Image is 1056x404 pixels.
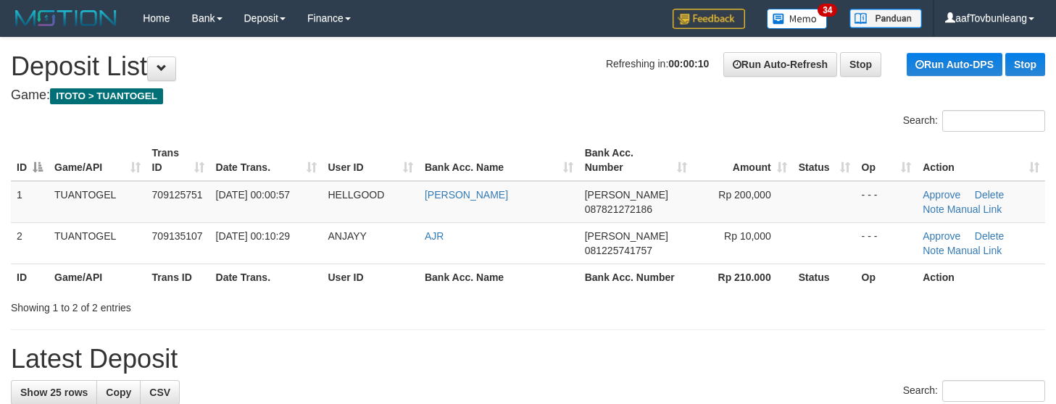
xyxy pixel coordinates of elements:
[947,245,1002,256] a: Manual Link
[856,264,918,290] th: Op
[723,52,837,77] a: Run Auto-Refresh
[49,181,146,223] td: TUANTOGEL
[1005,53,1045,76] a: Stop
[323,140,419,181] th: User ID: activate to sort column ascending
[11,181,49,223] td: 1
[693,264,792,290] th: Rp 210.000
[585,245,652,256] span: Copy 081225741757 to clipboard
[917,140,1045,181] th: Action: activate to sort column ascending
[49,222,146,264] td: TUANTOGEL
[923,230,960,242] a: Approve
[49,140,146,181] th: Game/API: activate to sort column ascending
[20,387,88,398] span: Show 25 rows
[11,88,1045,103] h4: Game:
[903,110,1045,132] label: Search:
[419,264,579,290] th: Bank Acc. Name
[693,140,792,181] th: Amount: activate to sort column ascending
[975,230,1004,242] a: Delete
[585,189,668,201] span: [PERSON_NAME]
[585,230,668,242] span: [PERSON_NAME]
[328,230,367,242] span: ANJAYY
[668,58,709,70] strong: 00:00:10
[11,264,49,290] th: ID
[152,230,203,242] span: 709135107
[152,189,203,201] span: 709125751
[818,4,837,17] span: 34
[579,140,694,181] th: Bank Acc. Number: activate to sort column ascending
[216,230,290,242] span: [DATE] 00:10:29
[419,140,579,181] th: Bank Acc. Name: activate to sort column ascending
[146,264,210,290] th: Trans ID
[210,140,323,181] th: Date Trans.: activate to sort column ascending
[328,189,385,201] span: HELLGOOD
[942,380,1045,402] input: Search:
[11,295,429,315] div: Showing 1 to 2 of 2 entries
[917,264,1045,290] th: Action
[975,189,1004,201] a: Delete
[718,189,770,201] span: Rp 200,000
[50,88,163,104] span: ITOTO > TUANTOGEL
[673,9,745,29] img: Feedback.jpg
[856,140,918,181] th: Op: activate to sort column ascending
[146,140,210,181] th: Trans ID: activate to sort column ascending
[585,203,652,215] span: Copy 087821272186 to clipboard
[579,264,694,290] th: Bank Acc. Number
[907,53,1002,76] a: Run Auto-DPS
[947,203,1002,215] a: Manual Link
[323,264,419,290] th: User ID
[793,264,856,290] th: Status
[903,380,1045,402] label: Search:
[767,9,828,29] img: Button%20Memo.svg
[210,264,323,290] th: Date Trans.
[606,58,709,70] span: Refreshing in:
[856,222,918,264] td: - - -
[11,140,49,181] th: ID: activate to sort column descending
[11,52,1045,81] h1: Deposit List
[425,230,444,242] a: AJR
[923,245,944,256] a: Note
[425,189,508,201] a: [PERSON_NAME]
[11,345,1045,374] h1: Latest Deposit
[856,181,918,223] td: - - -
[11,7,121,29] img: MOTION_logo.png
[106,387,131,398] span: Copy
[840,52,881,77] a: Stop
[49,264,146,290] th: Game/API
[923,189,960,201] a: Approve
[149,387,170,398] span: CSV
[923,203,944,215] a: Note
[11,222,49,264] td: 2
[849,9,922,28] img: panduan.png
[793,140,856,181] th: Status: activate to sort column ascending
[942,110,1045,132] input: Search:
[216,189,290,201] span: [DATE] 00:00:57
[724,230,771,242] span: Rp 10,000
